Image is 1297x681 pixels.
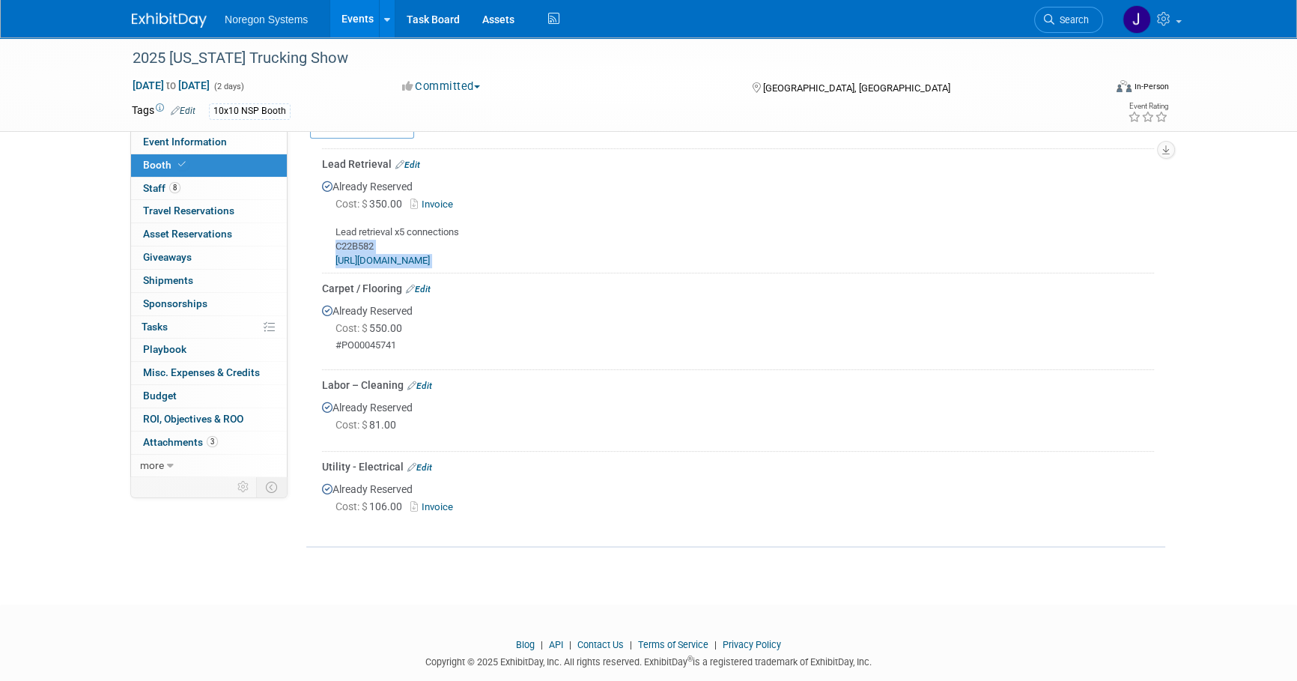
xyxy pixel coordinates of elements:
[1123,5,1151,34] img: Johana Gil
[335,255,430,266] a: [URL][DOMAIN_NAME]
[335,198,408,210] span: 350.00
[335,322,408,334] span: 550.00
[207,436,218,447] span: 3
[131,178,287,200] a: Staff8
[225,13,308,25] span: Noregon Systems
[143,343,186,355] span: Playbook
[131,200,287,223] a: Travel Reservations
[335,500,369,512] span: Cost: $
[397,79,486,94] button: Committed
[410,199,459,210] a: Invoice
[131,131,287,154] a: Event Information
[762,82,950,94] span: [GEOGRAPHIC_DATA], [GEOGRAPHIC_DATA]
[164,79,178,91] span: to
[171,106,195,116] a: Edit
[549,639,563,650] a: API
[143,436,218,448] span: Attachments
[143,159,189,171] span: Booth
[143,390,177,402] span: Budget
[335,419,402,431] span: 81.00
[395,160,420,170] a: Edit
[143,413,243,425] span: ROI, Objectives & ROO
[209,103,291,119] div: 10x10 NSP Booth
[565,639,575,650] span: |
[407,381,432,391] a: Edit
[322,296,1154,364] div: Already Reserved
[169,182,180,193] span: 8
[131,455,287,477] a: more
[723,639,781,650] a: Privacy Policy
[1134,81,1169,92] div: In-Person
[322,214,1154,267] div: Lead retrieval x5 connections C22B582
[131,154,287,177] a: Booth
[638,639,708,650] a: Terms of Service
[410,501,459,512] a: Invoice
[626,639,636,650] span: |
[131,270,287,292] a: Shipments
[131,362,287,384] a: Misc. Expenses & Credits
[1128,103,1168,110] div: Event Rating
[335,322,369,334] span: Cost: $
[335,419,369,431] span: Cost: $
[322,157,1154,172] div: Lead Retrieval
[1054,14,1089,25] span: Search
[322,393,1154,446] div: Already Reserved
[131,432,287,454] a: Attachments3
[131,293,287,315] a: Sponsorships
[537,639,547,650] span: |
[322,281,1154,296] div: Carpet / Flooring
[407,462,432,473] a: Edit
[131,223,287,246] a: Asset Reservations
[142,321,168,333] span: Tasks
[231,477,257,497] td: Personalize Event Tab Strip
[687,655,693,663] sup: ®
[577,639,624,650] a: Contact Us
[140,459,164,471] span: more
[322,378,1154,393] div: Labor – Cleaning
[132,103,195,120] td: Tags
[1015,78,1169,100] div: Event Format
[143,228,232,240] span: Asset Reservations
[1117,80,1132,92] img: Format-Inperson.png
[335,198,369,210] span: Cost: $
[335,339,1154,352] div: #PO00045741
[143,205,234,217] span: Travel Reservations
[131,246,287,269] a: Giveaways
[257,477,288,497] td: Toggle Event Tabs
[131,408,287,431] a: ROI, Objectives & ROO
[143,366,260,378] span: Misc. Expenses & Credits
[132,13,207,28] img: ExhibitDay
[143,297,207,309] span: Sponsorships
[1034,7,1103,33] a: Search
[335,500,408,512] span: 106.00
[322,459,1154,474] div: Utility - Electrical
[131,385,287,408] a: Budget
[131,339,287,361] a: Playbook
[132,79,210,92] span: [DATE] [DATE]
[322,172,1154,267] div: Already Reserved
[213,82,244,91] span: (2 days)
[178,160,186,169] i: Booth reservation complete
[143,136,227,148] span: Event Information
[516,639,535,650] a: Blog
[143,182,180,194] span: Staff
[406,284,431,294] a: Edit
[127,45,1081,72] div: 2025 [US_STATE] Trucking Show
[143,251,192,263] span: Giveaways
[711,639,720,650] span: |
[131,316,287,339] a: Tasks
[322,474,1154,528] div: Already Reserved
[143,274,193,286] span: Shipments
